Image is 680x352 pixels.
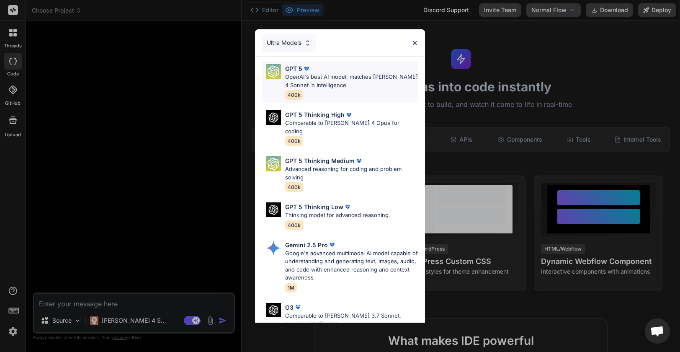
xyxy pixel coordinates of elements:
img: premium [302,65,311,73]
img: Pick Models [304,39,311,47]
p: O3 [285,303,294,312]
img: Pick Models [266,156,281,171]
p: Advanced reasoning for coding and problem solving [285,165,418,181]
span: 400k [285,90,303,100]
img: close [411,39,418,47]
img: Pick Models [266,110,281,125]
p: GPT 5 Thinking High [285,110,345,119]
img: premium [328,241,336,249]
p: GPT 5 Thinking Medium [285,156,355,165]
div: Ultra Models [262,34,316,52]
span: 1M [285,283,297,292]
p: Thinking model for advanced reasoning. [285,211,390,220]
div: Open chat [645,318,670,344]
p: Gemini 2.5 Pro [285,241,328,249]
span: 400k [285,182,303,192]
img: premium [343,203,352,211]
img: premium [355,157,363,165]
p: Google's advanced multimodal AI model capable of understanding and generating text, images, audio... [285,249,418,282]
img: Pick Models [266,241,281,256]
span: 400k [285,136,303,146]
img: premium [345,111,353,119]
p: Comparable to [PERSON_NAME] 3.7 Sonnet, superior intelligence [285,312,418,328]
p: Comparable to [PERSON_NAME] 4 Opus for coding [285,119,418,135]
p: GPT 5 Thinking Low [285,202,343,211]
span: 400k [285,220,303,230]
img: Pick Models [266,303,281,318]
p: GPT 5 [285,64,302,73]
img: premium [294,303,302,311]
img: Pick Models [266,64,281,79]
p: OpenAI's best AI model, matches [PERSON_NAME] 4 Sonnet in Intelligence [285,73,418,89]
img: Pick Models [266,202,281,217]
